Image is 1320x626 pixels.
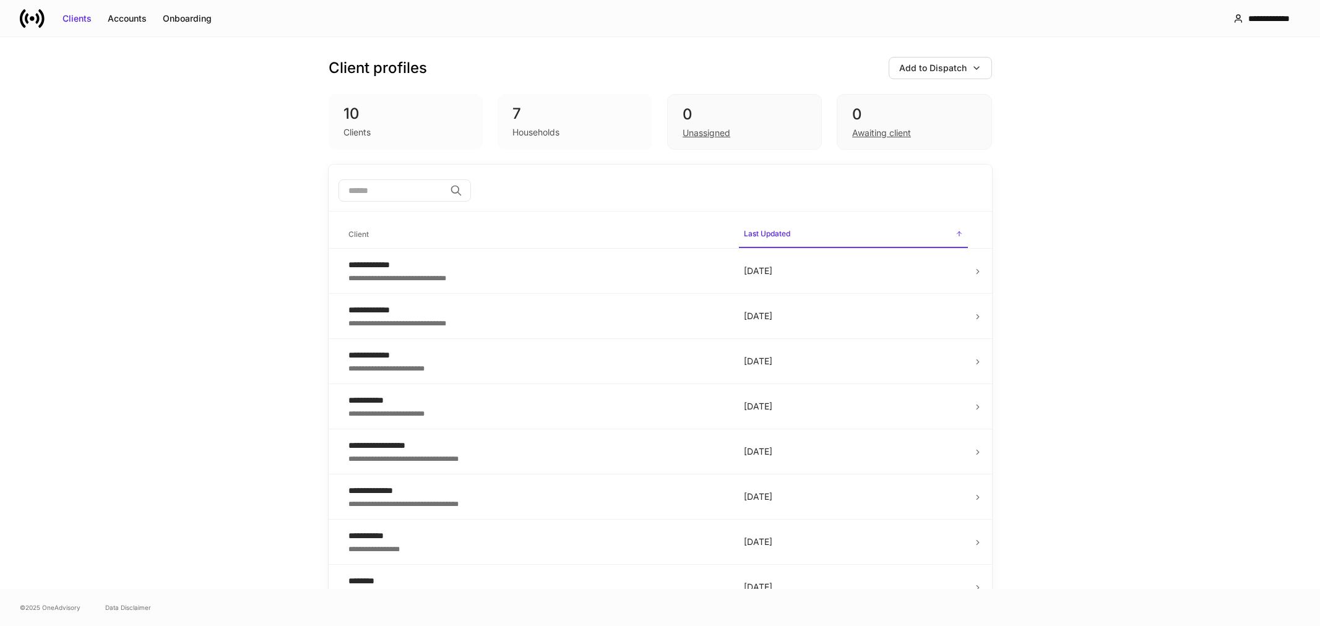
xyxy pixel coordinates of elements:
div: 0 [852,105,976,124]
button: Add to Dispatch [889,57,992,79]
a: Data Disclaimer [105,602,151,612]
div: Onboarding [163,12,212,25]
div: Awaiting client [852,127,911,139]
span: © 2025 OneAdvisory [20,602,80,612]
div: 0 [683,105,806,124]
div: Households [512,126,559,139]
p: [DATE] [744,581,963,593]
button: Onboarding [155,9,220,28]
div: Clients [63,12,92,25]
h6: Client [348,228,369,240]
div: Clients [343,126,371,139]
div: 0Awaiting client [837,94,991,150]
p: [DATE] [744,445,963,458]
span: Client [343,222,729,247]
div: Add to Dispatch [899,62,967,74]
div: Unassigned [683,127,730,139]
h6: Last Updated [744,228,790,239]
p: [DATE] [744,355,963,367]
p: [DATE] [744,536,963,548]
button: Clients [54,9,100,28]
p: [DATE] [744,491,963,503]
div: 7 [512,104,637,124]
p: [DATE] [744,265,963,277]
div: Accounts [108,12,147,25]
p: [DATE] [744,310,963,322]
div: 0Unassigned [667,94,822,150]
span: Last Updated [739,221,968,248]
button: Accounts [100,9,155,28]
h3: Client profiles [329,58,427,78]
p: [DATE] [744,400,963,413]
div: 10 [343,104,468,124]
